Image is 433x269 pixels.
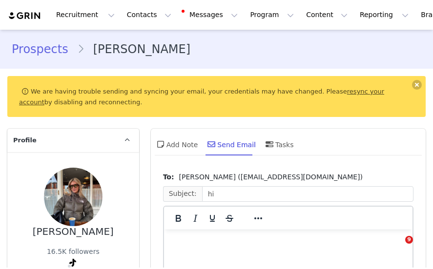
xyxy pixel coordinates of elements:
a: Prospects [12,40,77,58]
span: Subject: [163,186,202,202]
img: grin logo [8,11,42,20]
button: Italic [187,211,204,225]
button: Reporting [354,4,414,26]
button: Reveal or hide additional toolbar items [250,211,267,225]
span: To: [163,172,174,182]
iframe: Intercom live chat [385,236,409,259]
input: Add a subject line [202,186,413,202]
div: Add Note [155,133,198,156]
button: Recruitment [50,4,121,26]
div: [PERSON_NAME] [33,226,114,237]
button: Program [244,4,300,26]
button: Contacts [121,4,177,26]
div: Tasks [264,133,294,156]
button: Underline [204,211,221,225]
img: 8dab5129-1046-4dee-a9e6-24718c114d31.jpg [44,168,103,226]
button: Messages [178,4,244,26]
div: 16.5K followers [47,247,100,257]
div: We are having trouble sending and syncing your email, your credentials may have changed. Please b... [7,76,426,117]
button: Content [300,4,353,26]
div: Send Email [206,133,256,156]
span: [PERSON_NAME] ([EMAIL_ADDRESS][DOMAIN_NAME]) [179,172,363,182]
span: 9 [405,236,413,244]
button: Strikethrough [221,211,238,225]
span: Profile [13,135,37,145]
button: Bold [170,211,186,225]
